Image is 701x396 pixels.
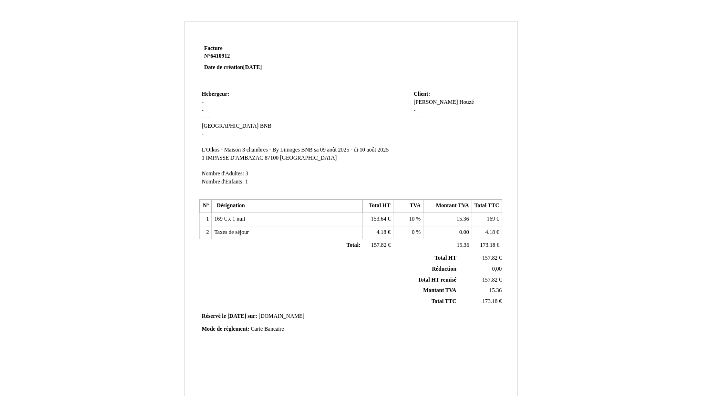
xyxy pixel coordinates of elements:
span: - [202,131,204,137]
th: TVA [393,200,423,213]
span: 157.82 [482,277,497,283]
span: 169 € x 1 nuit [214,216,245,222]
th: Total HT [363,200,393,213]
span: sur: [247,313,257,319]
span: Total HT [435,255,456,261]
span: 87100 [265,155,278,161]
span: [PERSON_NAME] [413,99,458,105]
span: sa 09 août 2025 - di 10 août 2025 [314,147,389,153]
span: - [202,107,204,113]
span: Nombre d'Enfants: [202,179,244,185]
th: N° [200,200,212,213]
td: € [472,213,502,226]
span: L'Oïkos - Maison 3 chambres - By Limoges BNB [202,147,313,153]
span: Carte Bancaire [251,326,284,332]
span: Hebergeur: [202,91,229,97]
span: 157.82 [371,242,386,248]
span: BNB [260,123,271,129]
span: Montant TVA [423,287,456,294]
span: - [413,107,415,113]
td: 1 [200,213,212,226]
span: Total HT remisé [418,277,456,283]
span: Réservé le [202,313,226,319]
span: Nombre d'Adultes: [202,171,244,177]
td: € [458,274,504,285]
td: € [472,239,502,253]
span: - [413,115,415,121]
th: Désignation [212,200,363,213]
span: Total TTC [432,298,456,305]
span: 15.36 [489,287,502,294]
span: 15.36 [457,242,469,248]
th: Total TTC [472,200,502,213]
td: 2 [200,226,212,239]
span: Total: [346,242,360,248]
span: [GEOGRAPHIC_DATA] [202,123,258,129]
span: - [413,123,415,129]
span: Houzé [459,99,474,105]
td: % [393,213,423,226]
span: [DOMAIN_NAME] [258,313,304,319]
span: 169 [487,216,495,222]
span: 1 IMPASSE D'AMBAZAC [202,155,263,161]
td: € [363,239,393,253]
span: - [205,115,207,121]
span: 4.18 [377,229,386,235]
span: - [202,99,204,105]
span: [DATE] [227,313,246,319]
span: 15.36 [456,216,469,222]
span: 0 [412,229,415,235]
span: Client: [413,91,430,97]
span: - [202,115,204,121]
span: - [417,115,419,121]
span: 0.00 [459,229,469,235]
span: 153.64 [371,216,386,222]
span: 0,00 [492,266,502,272]
span: 10 [409,216,415,222]
span: 173.18 [482,298,497,305]
span: 6410912 [210,53,230,59]
span: Réduction [432,266,456,272]
th: Montant TVA [423,200,472,213]
span: [GEOGRAPHIC_DATA] [280,155,337,161]
td: € [363,213,393,226]
span: Taxes de séjour [214,229,249,235]
span: 1 [245,179,248,185]
span: 173.18 [480,242,495,248]
td: € [363,226,393,239]
td: € [458,296,504,307]
span: Facture [204,45,223,51]
span: [DATE] [243,64,262,71]
span: 4.18 [485,229,495,235]
td: € [472,226,502,239]
strong: Date de création [204,64,262,71]
span: 3 [246,171,248,177]
strong: N° [204,52,318,60]
td: % [393,226,423,239]
span: - [208,115,210,121]
span: 157.82 [482,255,497,261]
span: Mode de règlement: [202,326,249,332]
td: € [458,253,504,264]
